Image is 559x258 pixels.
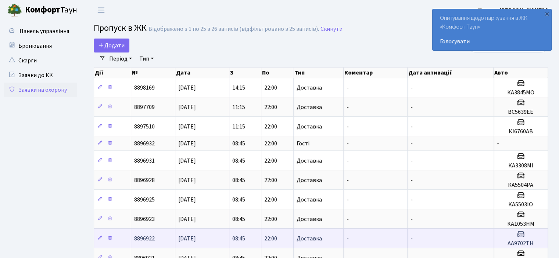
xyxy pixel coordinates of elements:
[134,176,155,184] span: 8896928
[232,215,245,223] span: 08:45
[497,201,545,208] h5: КА5503ІО
[411,235,413,243] span: -
[543,10,551,17] div: ×
[411,215,413,223] span: -
[347,139,349,148] span: -
[494,68,548,78] th: Авто
[411,196,413,204] span: -
[232,123,245,131] span: 11:15
[4,83,77,97] a: Заявки на охорону
[264,235,277,243] span: 22:00
[94,39,129,52] a: Додати
[264,196,277,204] span: 22:00
[297,124,322,130] span: Доставка
[411,176,413,184] span: -
[497,162,545,169] h5: КА3308МІ
[106,52,135,65] a: Період
[478,6,550,15] a: Цитрус [PERSON_NAME] А.
[297,141,309,146] span: Гості
[134,123,155,131] span: 8897510
[232,157,245,165] span: 08:45
[497,139,499,148] span: -
[175,68,229,78] th: Дата
[4,39,77,53] a: Бронювання
[497,89,545,96] h5: КА3845МО
[134,139,155,148] span: 8896932
[261,68,293,78] th: По
[411,123,413,131] span: -
[178,157,196,165] span: [DATE]
[497,240,545,247] h5: АА9702ТН
[134,103,155,111] span: 8897709
[347,157,349,165] span: -
[178,123,196,131] span: [DATE]
[297,158,322,164] span: Доставка
[25,4,77,17] span: Таун
[178,103,196,111] span: [DATE]
[497,128,545,135] h5: КІ6760АВ
[293,68,343,78] th: Тип
[347,176,349,184] span: -
[264,215,277,223] span: 22:00
[264,84,277,92] span: 22:00
[148,26,319,33] div: Відображено з 1 по 25 з 26 записів (відфільтровано з 25 записів).
[229,68,261,78] th: З
[297,85,322,91] span: Доставка
[347,196,349,204] span: -
[347,235,349,243] span: -
[264,103,277,111] span: 22:00
[320,26,343,33] a: Скинути
[134,196,155,204] span: 8896925
[25,4,60,16] b: Комфорт
[411,103,413,111] span: -
[98,41,125,50] span: Додати
[264,139,277,148] span: 22:00
[264,157,277,165] span: 22:00
[232,84,245,92] span: 14:15
[232,139,245,148] span: 08:45
[19,27,69,35] span: Панель управління
[4,24,77,39] a: Панель управління
[134,235,155,243] span: 8896922
[347,84,349,92] span: -
[178,139,196,148] span: [DATE]
[94,68,131,78] th: Дії
[7,3,22,18] img: logo.png
[497,221,545,228] h5: КА1053НМ
[134,215,155,223] span: 8896923
[4,68,77,83] a: Заявки до КК
[497,182,545,189] h5: КА5504РА
[178,215,196,223] span: [DATE]
[497,109,545,116] h5: ВС5639ЕЕ
[440,37,544,46] a: Голосувати
[4,53,77,68] a: Скарги
[347,103,349,111] span: -
[347,215,349,223] span: -
[178,196,196,204] span: [DATE]
[297,236,322,241] span: Доставка
[92,4,110,16] button: Переключити навігацію
[478,6,550,14] b: Цитрус [PERSON_NAME] А.
[433,9,551,50] div: Опитування щодо паркування в ЖК «Комфорт Таун»
[297,177,322,183] span: Доставка
[232,235,245,243] span: 08:45
[136,52,157,65] a: Тип
[134,84,155,92] span: 8898169
[264,123,277,131] span: 22:00
[131,68,175,78] th: №
[347,123,349,131] span: -
[232,103,245,111] span: 11:15
[178,176,196,184] span: [DATE]
[411,84,413,92] span: -
[344,68,408,78] th: Коментар
[297,216,322,222] span: Доставка
[297,104,322,110] span: Доставка
[411,157,413,165] span: -
[178,84,196,92] span: [DATE]
[232,196,245,204] span: 08:45
[178,235,196,243] span: [DATE]
[134,157,155,165] span: 8896931
[264,176,277,184] span: 22:00
[94,22,147,34] span: Пропуск в ЖК
[411,139,413,148] span: -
